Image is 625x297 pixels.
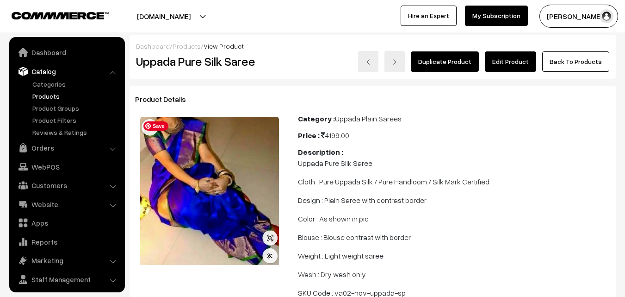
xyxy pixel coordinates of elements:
[12,158,122,175] a: WebPOS
[12,215,122,231] a: Apps
[139,117,280,265] img: 17319426283404uppada-saree-va02-nov.jpeg
[392,59,397,65] img: right-arrow.png
[298,269,610,280] p: Wash : Dry wash only
[298,130,610,141] div: 4199.00
[12,234,122,250] a: Reports
[12,139,122,156] a: Orders
[539,5,618,28] button: [PERSON_NAME]
[30,115,122,125] a: Product Filters
[12,252,122,269] a: Marketing
[298,114,335,123] b: Category :
[136,54,285,69] h2: Uppada Pure Silk Saree
[465,6,528,26] a: My Subscription
[298,250,610,261] p: Weight : Light weight saree
[12,12,109,19] img: COMMMERCE
[542,51,609,72] a: Back To Products
[173,42,201,50] a: Products
[12,63,122,80] a: Catalog
[365,59,371,65] img: left-arrow.png
[298,113,610,124] div: Uppada Plain Sarees
[298,158,610,169] p: Uppada Pure Silk Saree
[298,147,343,157] b: Description :
[30,91,122,101] a: Products
[12,177,122,194] a: Customers
[135,95,197,104] span: Product Details
[30,103,122,113] a: Product Groups
[12,196,122,213] a: Website
[12,44,122,61] a: Dashboard
[600,9,613,23] img: user
[298,232,610,243] p: Blouse : Blouse contrast with border
[30,127,122,137] a: Reviews & Ratings
[411,51,479,72] a: Duplicate Product
[298,131,320,140] b: Price :
[298,213,610,224] p: Color : As shown in pic
[105,5,223,28] button: [DOMAIN_NAME]
[298,195,610,206] p: Design : Plain Saree with contrast border
[12,271,122,288] a: Staff Management
[30,79,122,89] a: Categories
[136,41,609,51] div: / /
[401,6,457,26] a: Hire an Expert
[136,42,170,50] a: Dashboard
[485,51,536,72] a: Edit Product
[12,9,93,20] a: COMMMERCE
[204,42,244,50] span: View Product
[143,121,168,131] span: Save
[298,176,610,187] p: Cloth : Pure Uppada Silk / Pure Handloom / Silk Mark Certified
